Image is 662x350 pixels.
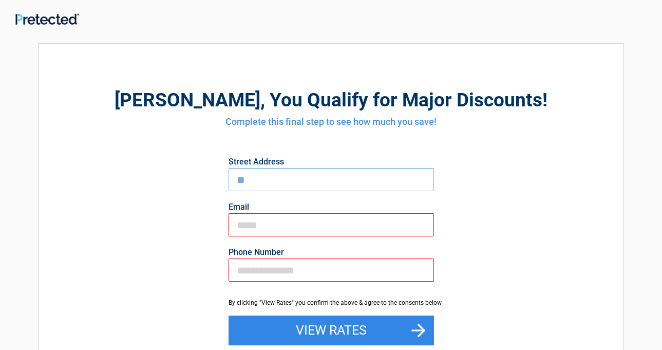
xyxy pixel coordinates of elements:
span: [PERSON_NAME] [115,89,260,111]
h4: Complete this final step to see how much you save! [96,115,567,128]
div: By clicking "View Rates" you confirm the above & agree to the consents below [229,298,434,307]
button: View Rates [229,316,434,345]
label: Phone Number [229,248,434,256]
h2: , You Qualify for Major Discounts! [96,87,567,113]
img: Main Logo [15,13,79,25]
label: Street Address [229,158,434,166]
label: Email [229,203,434,211]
